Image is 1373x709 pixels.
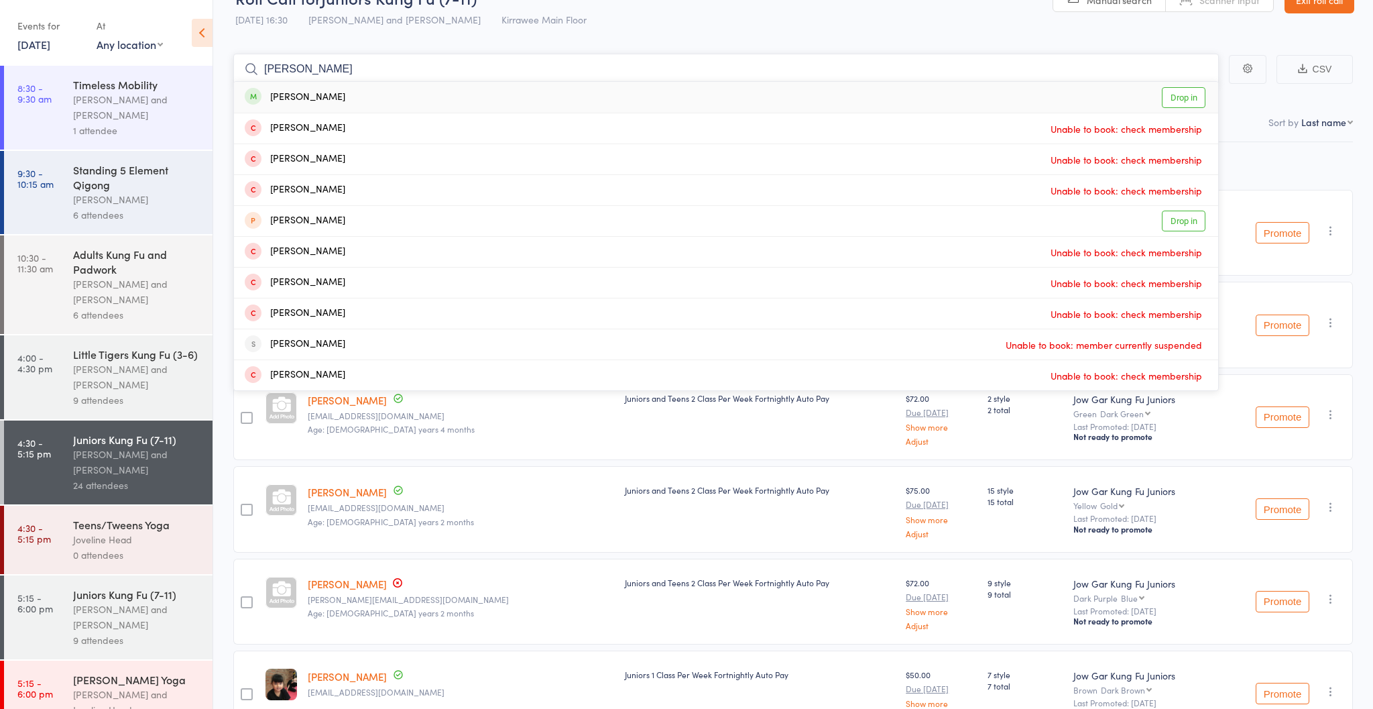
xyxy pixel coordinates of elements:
span: 15 style [988,484,1063,496]
button: Promote [1256,406,1309,428]
div: $72.00 [906,577,977,630]
button: Promote [1256,315,1309,336]
a: Drop in [1162,211,1205,231]
div: 24 attendees [73,478,201,493]
div: Juniors and Teens 2 Class Per Week Fortnightly Auto Pay [625,577,895,588]
div: Joveline Head [73,532,201,547]
div: [PERSON_NAME] and [PERSON_NAME] [73,92,201,123]
div: Not ready to promote [1073,616,1231,626]
a: Show more [906,515,977,524]
div: Jow Gar Kung Fu Juniors [1073,392,1231,406]
div: 0 attendees [73,547,201,563]
a: Adjust [906,621,977,630]
div: Standing 5 Element Qigong [73,162,201,192]
div: [PERSON_NAME] [245,337,345,352]
div: Juniors and Teens 2 Class Per Week Fortnightly Auto Pay [625,484,895,496]
div: [PERSON_NAME] and [PERSON_NAME] [73,447,201,478]
a: 4:30 -5:15 pmTeens/Tweens YogaJoveline Head0 attendees [4,506,213,574]
a: [PERSON_NAME] [308,393,387,407]
span: Unable to book: check membership [1047,242,1205,262]
div: [PERSON_NAME] and [PERSON_NAME] [73,602,201,633]
small: Last Promoted: [DATE] [1073,422,1231,431]
a: 10:30 -11:30 amAdults Kung Fu and Padwork[PERSON_NAME] and [PERSON_NAME]6 attendees [4,235,213,334]
span: Unable to book: check membership [1047,273,1205,293]
div: Dark Purple [1073,594,1231,602]
small: Last Promoted: [DATE] [1073,698,1231,708]
div: Jow Gar Kung Fu Juniors [1073,484,1231,498]
a: Show more [906,607,977,616]
time: 5:15 - 6:00 pm [17,677,53,699]
a: Adjust [906,437,977,445]
button: CSV [1276,55,1353,84]
span: 7 total [988,680,1063,692]
span: Unable to book: member currently suspended [1002,335,1205,355]
small: Due [DATE] [906,684,977,694]
span: Unable to book: check membership [1047,119,1205,139]
span: Unable to book: check membership [1047,180,1205,201]
time: 4:00 - 4:30 pm [17,352,52,374]
div: [PERSON_NAME] [245,90,345,105]
div: Yellow [1073,501,1231,510]
div: $72.00 [906,392,977,445]
time: 8:30 - 9:30 am [17,83,52,104]
button: Promote [1256,591,1309,612]
time: 10:30 - 11:30 am [17,252,53,274]
div: Juniors and Teens 2 Class Per Week Fortnightly Auto Pay [625,392,895,404]
div: Dark Green [1100,409,1144,418]
span: 9 style [988,577,1063,588]
div: [PERSON_NAME] [245,244,345,260]
label: Sort by [1268,115,1299,129]
small: Last Promoted: [DATE] [1073,514,1231,523]
div: 6 attendees [73,207,201,223]
div: Last name [1301,115,1346,129]
a: 4:30 -5:15 pmJuniors Kung Fu (7-11)[PERSON_NAME] and [PERSON_NAME]24 attendees [4,421,213,504]
div: [PERSON_NAME] [245,306,345,321]
a: [PERSON_NAME] [308,669,387,684]
div: Juniors 1 Class Per Week Fortnightly Auto Pay [625,669,895,680]
time: 4:30 - 5:15 pm [17,523,51,544]
div: [PERSON_NAME] [245,152,345,167]
a: Adjust [906,529,977,538]
div: At [97,15,163,37]
div: 6 attendees [73,307,201,323]
a: [PERSON_NAME] [308,577,387,591]
small: steven.halliwell@atlasindustries.com [308,595,614,604]
span: Kirrawee Main Floor [501,13,587,26]
div: [PERSON_NAME] [245,213,345,229]
small: Due [DATE] [906,592,977,602]
button: Promote [1256,222,1309,243]
span: [DATE] 16:30 [235,13,288,26]
div: [PERSON_NAME] [245,275,345,290]
span: 7 style [988,669,1063,680]
span: 9 total [988,588,1063,600]
a: Show more [906,423,977,431]
div: Jow Gar Kung Fu Juniors [1073,669,1231,682]
div: Dark Brown [1101,686,1145,694]
time: 9:30 - 10:15 am [17,168,54,189]
div: Events for [17,15,83,37]
a: 5:15 -6:00 pmJuniors Kung Fu (7-11)[PERSON_NAME] and [PERSON_NAME]9 attendees [4,576,213,659]
div: Not ready to promote [1073,524,1231,535]
div: [PERSON_NAME] [245,121,345,136]
small: Last Promoted: [DATE] [1073,606,1231,616]
div: [PERSON_NAME] and [PERSON_NAME] [73,362,201,392]
div: Blue [1121,594,1138,602]
img: image1583385807.png [265,669,297,700]
span: 15 total [988,496,1063,507]
span: Unable to book: check membership [1047,304,1205,324]
small: rkdeboer@hotmail.com [308,411,614,421]
span: Unable to book: check membership [1047,366,1205,386]
small: bfpierce4077@hotmail.com [308,688,614,697]
div: Juniors Kung Fu (7-11) [73,587,201,602]
span: Age: [DEMOGRAPHIC_DATA] years 4 months [308,423,475,435]
div: $75.00 [906,484,977,537]
div: Any location [97,37,163,52]
div: Teens/Tweens Yoga [73,517,201,532]
a: Show more [906,699,977,708]
div: Little Tigers Kung Fu (3-6) [73,347,201,362]
input: Search by name [233,54,1219,85]
div: [PERSON_NAME] [245,368,345,383]
a: 8:30 -9:30 amTimeless Mobility[PERSON_NAME] and [PERSON_NAME]1 attendee [4,66,213,150]
div: Adults Kung Fu and Padwork [73,247,201,276]
span: 2 style [988,392,1063,404]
